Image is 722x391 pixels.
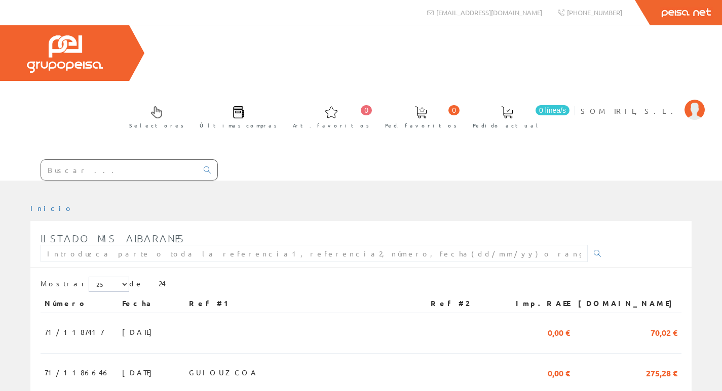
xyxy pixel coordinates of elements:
[385,120,457,131] span: Ped. favoritos
[122,323,157,340] span: [DATE]
[41,277,681,294] div: de 24
[41,160,198,180] input: Buscar ...
[89,277,129,292] select: Mostrar
[536,105,569,115] span: 0 línea/s
[45,364,110,381] span: 71/1186646
[41,294,118,313] th: Número
[189,98,282,135] a: Últimas compras
[473,120,542,131] span: Pedido actual
[27,35,103,73] img: Grupo Peisa
[189,364,258,381] span: GUIOUZCOA
[581,106,679,116] span: SOM TRIE, S.L.
[119,98,189,135] a: Selectores
[436,8,542,17] span: [EMAIL_ADDRESS][DOMAIN_NAME]
[646,364,677,381] span: 275,28 €
[129,120,184,131] span: Selectores
[185,294,427,313] th: Ref #1
[581,98,705,107] a: SOM TRIE, S.L.
[361,105,372,115] span: 0
[548,323,570,340] span: 0,00 €
[41,245,588,262] input: Introduzca parte o toda la referencia1, referencia2, número, fecha(dd/mm/yy) o rango de fechas(dd...
[41,232,185,244] span: Listado mis albaranes
[41,277,129,292] label: Mostrar
[200,120,277,131] span: Últimas compras
[448,105,460,115] span: 0
[427,294,498,313] th: Ref #2
[30,203,73,212] a: Inicio
[567,8,622,17] span: [PHONE_NUMBER]
[118,294,185,313] th: Fecha
[498,294,574,313] th: Imp.RAEE
[45,323,103,340] span: 71/1187417
[548,364,570,381] span: 0,00 €
[574,294,681,313] th: [DOMAIN_NAME]
[651,323,677,340] span: 70,02 €
[122,364,157,381] span: [DATE]
[293,120,369,131] span: Art. favoritos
